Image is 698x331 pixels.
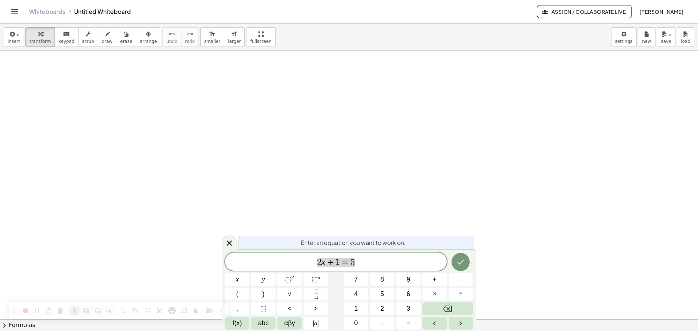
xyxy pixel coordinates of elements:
[543,8,626,15] span: Assign / Collaborate Live
[452,253,470,271] button: Done
[288,289,292,299] span: √
[422,288,447,300] button: Times
[304,302,328,315] button: Greater than
[304,317,328,330] button: Absolute value
[615,39,633,44] span: settings
[344,302,368,315] button: 1
[370,288,394,300] button: 5
[344,273,368,286] button: 7
[396,302,421,315] button: 3
[396,288,421,300] button: 6
[277,317,302,330] button: Greek alphabet
[336,258,340,267] span: 1
[321,257,325,267] var: x
[318,275,320,280] sup: n
[236,275,239,284] span: x
[251,317,276,330] button: Alphabet
[63,30,70,39] i: keyboard
[8,39,20,44] span: insert
[449,317,473,330] button: Right arrow
[200,27,224,47] button: format_sizesmaller
[98,27,117,47] button: draw
[317,258,321,267] span: 2
[251,288,276,300] button: )
[381,318,383,328] span: .
[250,39,271,44] span: fullscreen
[262,275,265,284] span: y
[29,8,65,15] a: Whiteboards
[29,39,51,44] span: transform
[82,39,94,44] span: scrub
[186,30,193,39] i: redo
[251,302,276,315] button: Placeholder
[209,30,216,39] i: format_size
[4,27,24,47] button: insert
[642,39,651,44] span: new
[225,317,249,330] button: Functions
[185,39,195,44] span: redo
[304,273,328,286] button: Superscript
[344,317,368,330] button: 0
[681,39,690,44] span: load
[449,273,473,286] button: Minus
[116,27,136,47] button: erase
[370,317,394,330] button: .
[370,302,394,315] button: 2
[168,30,175,39] i: undo
[661,39,671,44] span: save
[260,304,266,314] span: ⬚
[59,39,75,44] span: keypad
[639,8,683,15] span: [PERSON_NAME]
[313,319,314,327] span: |
[657,27,675,47] button: save
[163,27,181,47] button: undoundo
[396,273,421,286] button: 9
[233,318,242,328] span: f(x)
[225,273,249,286] button: x
[258,318,269,328] span: abc
[433,275,437,284] span: +
[422,273,447,286] button: Plus
[262,289,265,299] span: )
[344,288,368,300] button: 4
[677,27,694,47] button: load
[231,30,238,39] i: format_size
[317,319,319,327] span: |
[9,6,20,17] button: Toggle navigation
[380,289,384,299] span: 5
[291,275,294,280] sup: 2
[284,318,295,328] span: αβγ
[633,5,689,18] button: [PERSON_NAME]
[181,27,199,47] button: redoredo
[340,258,350,267] span: =
[350,258,355,267] span: 5
[459,289,463,299] span: ÷
[236,289,238,299] span: (
[277,273,302,286] button: Squared
[167,39,177,44] span: undo
[140,39,157,44] span: arrange
[406,289,410,299] span: 6
[225,288,249,300] button: (
[314,304,318,314] span: >
[433,289,437,299] span: ×
[422,302,473,315] button: Backspace
[459,275,462,284] span: –
[277,288,302,300] button: Square root
[396,317,421,330] button: Equals
[285,276,291,283] span: ⬚
[325,258,336,267] span: +
[78,27,98,47] button: scrub
[611,27,637,47] button: settings
[136,27,161,47] button: arrange
[354,318,358,328] span: 0
[370,273,394,286] button: 8
[406,304,410,314] span: 3
[251,273,276,286] button: y
[204,39,220,44] span: smaller
[228,39,241,44] span: larger
[312,276,318,283] span: ⬚
[301,238,406,247] span: Enter an equation you want to work on.
[236,304,238,314] span: ,
[537,5,632,18] button: Assign / Collaborate Live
